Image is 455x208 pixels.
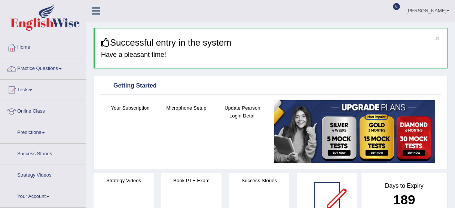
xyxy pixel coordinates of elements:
h4: Book PTE Exam [161,177,222,184]
a: Home [0,37,86,56]
h3: Successful entry in the system [101,38,442,48]
b: 189 [393,192,415,207]
button: × [435,34,440,42]
img: small5.jpg [274,100,435,162]
h4: Update Pearson Login Detail [218,104,267,120]
a: Tests [0,80,86,98]
a: Your Account [0,186,86,205]
h4: Have a pleasant time! [101,51,442,59]
h4: Microphone Setup [162,104,211,112]
h4: Your Subscription [106,104,155,112]
a: Online Class [0,101,86,120]
h4: Days to Expiry [370,183,439,189]
h4: Success Stories [229,177,289,184]
a: Practice Questions [0,58,86,77]
a: Success Stories [0,144,86,162]
div: Getting Started [102,80,439,92]
span: 0 [393,3,400,10]
a: Strategy Videos [0,165,86,184]
a: Predictions [0,122,86,141]
h4: Strategy Videos [94,177,154,184]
